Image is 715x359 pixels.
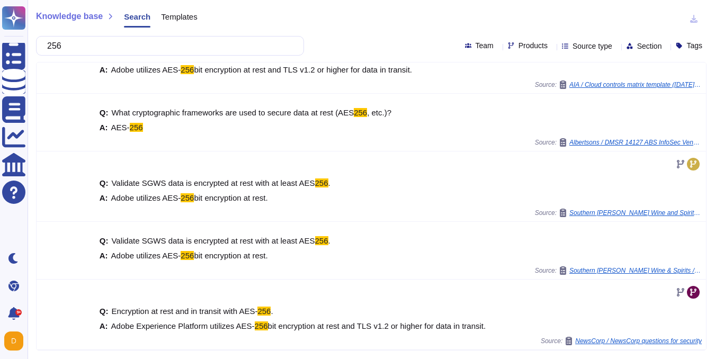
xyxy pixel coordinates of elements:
[161,13,197,21] span: Templates
[181,251,194,260] mark: 256
[111,65,181,74] span: Adobe utilizes AES-
[100,194,108,202] b: A:
[100,237,109,245] b: Q:
[476,42,494,49] span: Team
[569,139,702,146] span: Albertsons / DMSR 14127 ABS InfoSec Vendor Assessment Questionnaire V1.9
[100,179,109,187] b: Q:
[111,193,181,202] span: Adobe utilizes AES-
[519,42,548,49] span: Products
[100,307,109,315] b: Q:
[315,236,328,245] mark: 256
[100,252,108,259] b: A:
[111,108,354,117] span: What cryptographic frameworks are used to secure data at rest (AES
[181,65,194,74] mark: 256
[194,193,267,202] span: bit encryption at rest.
[111,123,130,132] span: AES-
[569,267,702,274] span: Southern [PERSON_NAME] Wine & Spirits / TPRM Questionnaire from SGWS
[111,236,315,245] span: Validate SGWS data is encrypted at rest with at least AES
[111,178,315,187] span: Validate SGWS data is encrypted at rest with at least AES
[111,307,257,316] span: Encryption at rest and in transit with AES-
[569,82,702,88] span: AIA / Cloud controls matrix template ([DATE]) (1)
[535,138,702,147] span: Source:
[535,80,702,89] span: Source:
[100,322,108,330] b: A:
[15,309,22,316] div: 9+
[130,123,143,132] mark: 256
[271,307,273,316] span: .
[569,210,702,216] span: Southern [PERSON_NAME] Wine and Spirits / Copy of TPRM Questionnaire (1)
[535,209,702,217] span: Source:
[194,65,412,74] span: bit encryption at rest and TLS v1.2 or higher for data in transit.
[367,108,391,117] span: , etc.)?
[328,236,330,245] span: .
[111,321,255,330] span: Adobe Experience Platform utilizes AES-
[36,12,103,21] span: Knowledge base
[573,42,612,50] span: Source type
[194,251,267,260] span: bit encryption at rest.
[637,42,662,50] span: Section
[328,178,330,187] span: .
[181,193,194,202] mark: 256
[111,251,181,260] span: Adobe utilizes AES-
[100,123,108,131] b: A:
[124,13,150,21] span: Search
[2,329,31,353] button: user
[541,337,702,345] span: Source:
[535,266,702,275] span: Source:
[4,331,23,351] img: user
[42,37,293,55] input: Search a question or template...
[315,178,328,187] mark: 256
[268,321,486,330] span: bit encryption at rest and TLS v1.2 or higher for data in transit.
[686,42,702,49] span: Tags
[257,307,271,316] mark: 256
[575,338,702,344] span: NewsCorp / NewsCorp questions for security
[354,108,367,117] mark: 256
[100,109,109,116] b: Q:
[100,66,108,74] b: A:
[255,321,268,330] mark: 256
